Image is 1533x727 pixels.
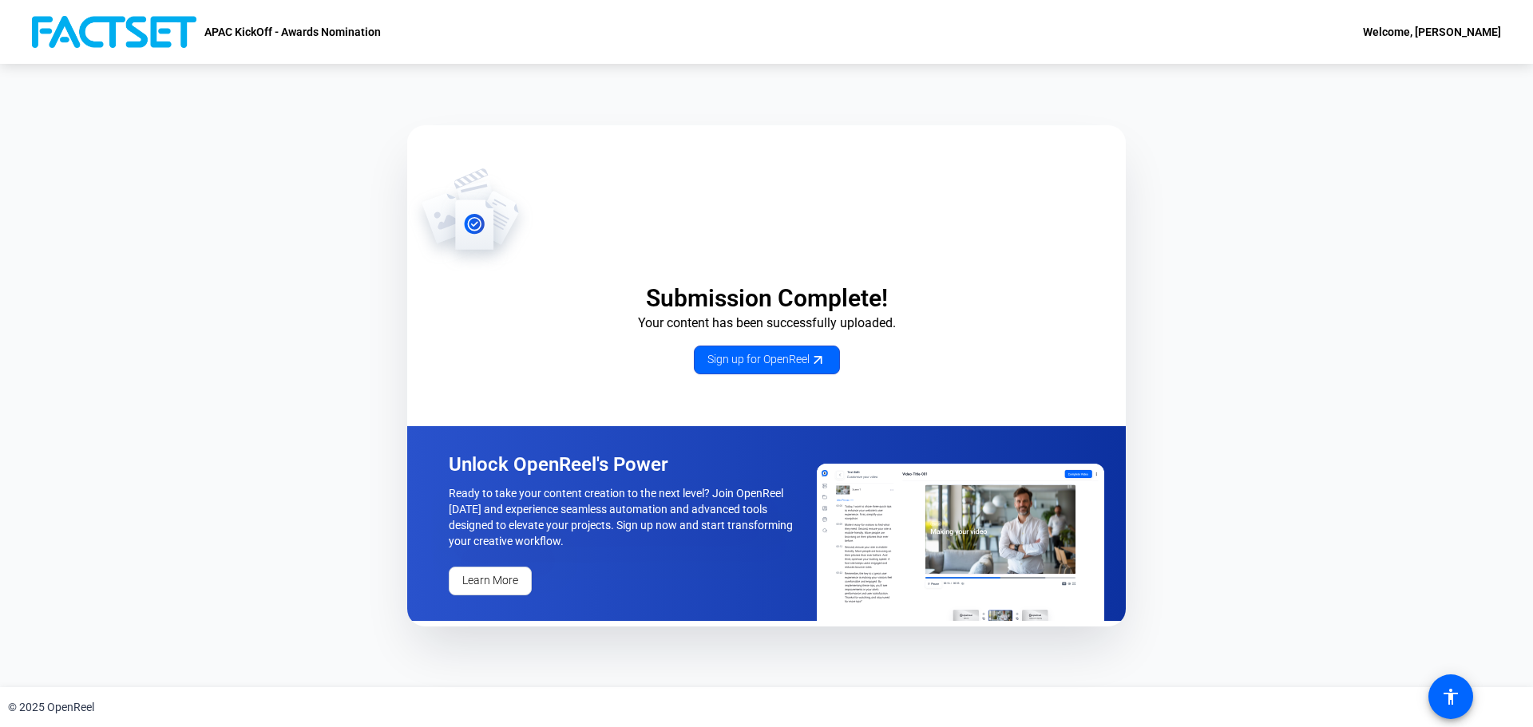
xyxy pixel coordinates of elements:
span: Sign up for OpenReel [707,351,826,368]
div: © 2025 OpenReel [8,699,94,716]
p: Submission Complete! [407,283,1126,314]
img: OpenReel logo [32,16,196,48]
a: Learn More [449,567,532,595]
p: Unlock OpenReel's Power [449,452,798,477]
span: Learn More [462,572,518,589]
img: OpenReel [407,167,534,271]
img: OpenReel [817,464,1104,621]
p: APAC KickOff - Awards Nomination [204,22,381,41]
a: Sign up for OpenReel [694,346,840,374]
p: Your content has been successfully uploaded. [407,314,1126,333]
mat-icon: accessibility [1441,687,1460,706]
p: Ready to take your content creation to the next level? Join OpenReel [DATE] and experience seamle... [449,485,798,549]
div: Welcome, [PERSON_NAME] [1363,22,1501,41]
